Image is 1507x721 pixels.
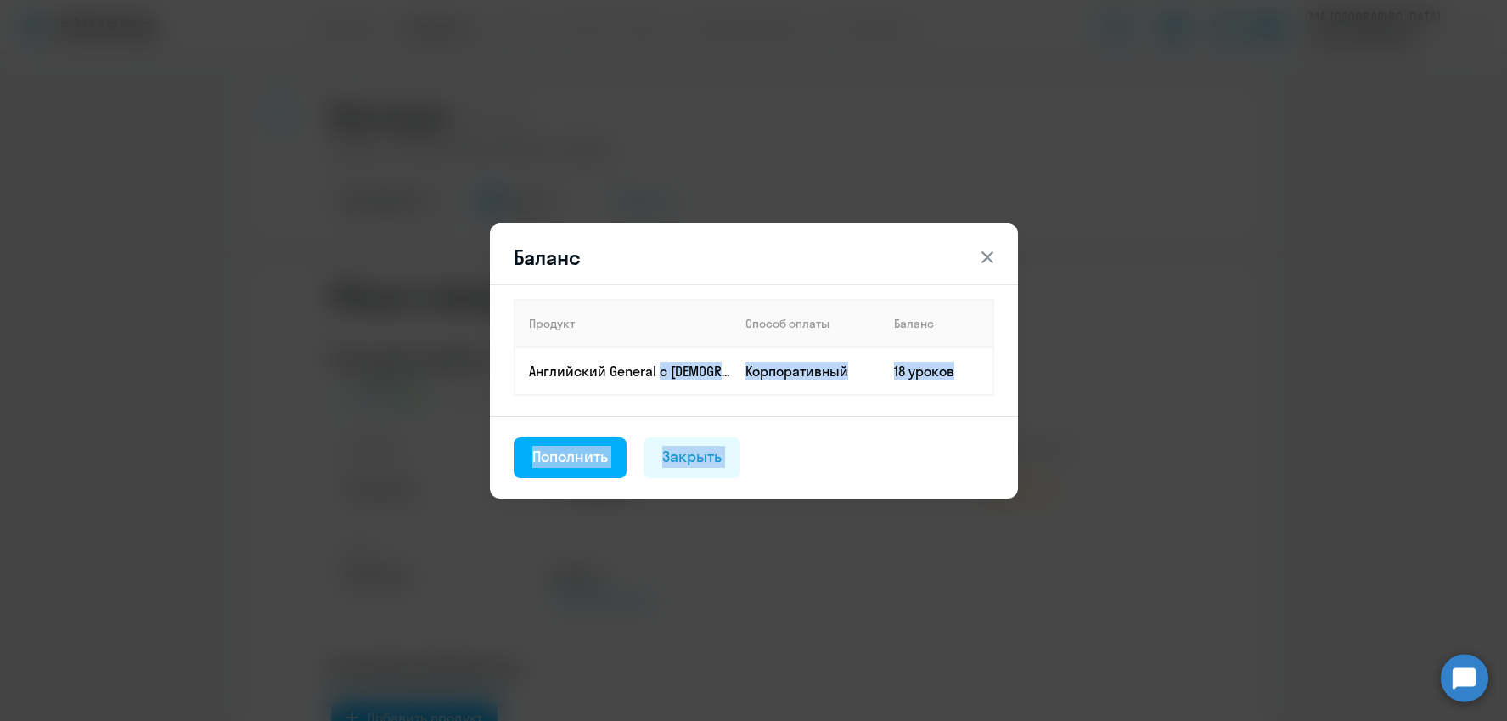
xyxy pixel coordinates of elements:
th: Продукт [515,300,732,347]
th: Способ оплаты [732,300,880,347]
td: Корпоративный [732,347,880,395]
th: Баланс [880,300,993,347]
div: Пополнить [532,446,609,468]
header: Баланс [490,244,1018,271]
button: Пополнить [514,437,627,478]
p: Английский General с [DEMOGRAPHIC_DATA] преподавателем [529,362,731,380]
div: Закрыть [662,446,722,468]
td: 18 уроков [880,347,993,395]
button: Закрыть [644,437,740,478]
